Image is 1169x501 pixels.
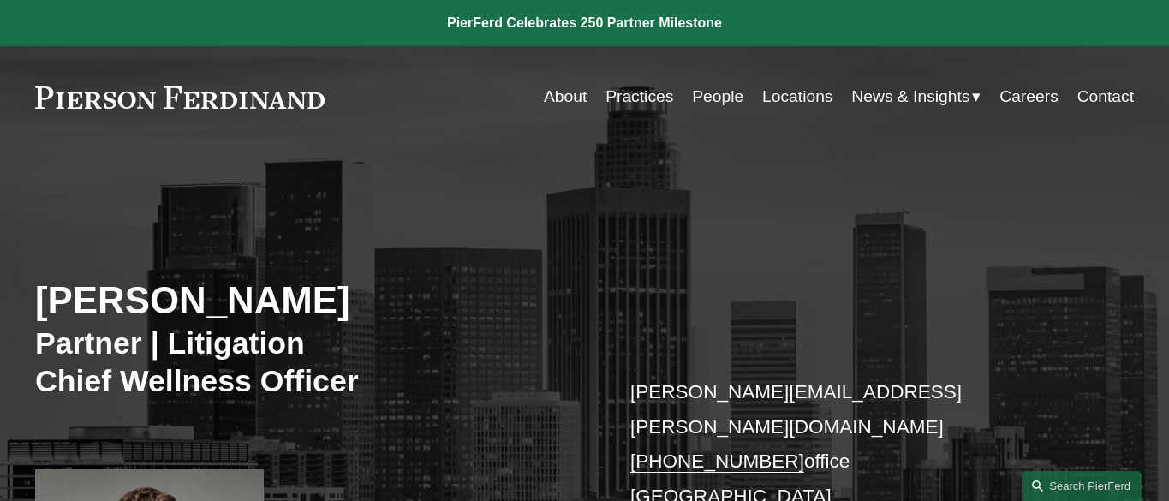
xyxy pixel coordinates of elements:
[851,81,981,114] a: folder dropdown
[35,277,585,323] h2: [PERSON_NAME]
[851,82,969,112] span: News & Insights
[692,81,743,114] a: People
[999,81,1059,114] a: Careers
[762,81,832,114] a: Locations
[35,325,585,400] h3: Partner | Litigation Chief Wellness Officer
[1077,81,1134,114] a: Contact
[630,450,804,472] a: [PHONE_NUMBER]
[630,381,962,438] a: [PERSON_NAME][EMAIL_ADDRESS][PERSON_NAME][DOMAIN_NAME]
[605,81,673,114] a: Practices
[1022,471,1142,501] a: Search this site
[544,81,587,114] a: About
